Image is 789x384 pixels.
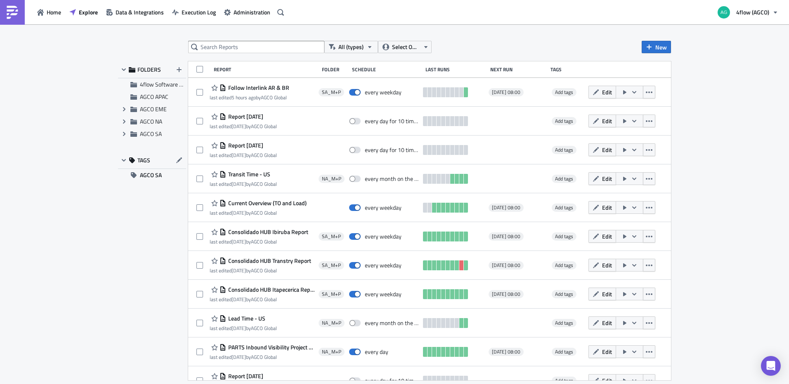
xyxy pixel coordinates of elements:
[210,152,277,158] div: last edited by AGCO Global
[232,209,246,217] time: 2025-08-13T19:47:54Z
[602,261,612,269] span: Edit
[588,172,616,185] button: Edit
[232,324,246,332] time: 2025-08-01T18:04:30Z
[713,3,783,21] button: 4flow (AGCO)
[552,175,576,183] span: Add tags
[552,88,576,96] span: Add tags
[322,66,348,73] div: Folder
[47,8,61,16] span: Home
[588,259,616,272] button: Edit
[140,129,162,138] span: AGCO SA
[188,41,324,53] input: Search Reports
[552,117,576,125] span: Add tags
[602,290,612,298] span: Edit
[140,169,162,181] span: AGCO SA
[322,233,341,240] span: SA_M+P
[322,349,341,355] span: NA_M+P
[210,239,308,245] div: last edited by AGCO Global
[232,295,246,303] time: 2025-08-04T00:03:02Z
[588,345,616,358] button: Edit
[338,42,364,52] span: All (types)
[365,262,402,269] div: every weekday
[226,344,314,351] span: PARTS Inbound Visibility Project TMS Data - sheet2
[365,319,419,327] div: every month on the 31st
[210,94,289,101] div: last edited by AGCO Global
[492,349,520,355] span: [DATE] 08:00
[490,66,547,73] div: Next Run
[378,41,432,53] button: Select Owner
[137,66,161,73] span: FOLDERS
[365,175,419,183] div: every month on the 1st
[555,261,573,269] span: Add tags
[588,201,616,214] button: Edit
[232,238,246,246] time: 2025-08-04T00:05:51Z
[33,6,65,19] button: Home
[552,290,576,298] span: Add tags
[322,320,341,326] span: NA_M+P
[6,6,19,19] img: PushMetrics
[602,88,612,96] span: Edit
[232,353,246,361] time: 2025-07-24T18:14:58Z
[552,348,576,356] span: Add tags
[602,318,612,327] span: Edit
[555,117,573,125] span: Add tags
[365,117,419,125] div: every day for 10 times
[392,42,420,52] span: Select Owner
[365,146,419,154] div: every day for 10 times
[588,86,616,98] button: Edit
[324,41,378,53] button: All (types)
[116,8,164,16] span: Data & Integrations
[717,5,731,19] img: Avatar
[210,181,277,187] div: last edited by AGCO Global
[492,89,520,96] span: [DATE] 08:00
[365,290,402,298] div: every weekday
[655,43,667,52] span: New
[65,6,102,19] button: Explore
[602,347,612,356] span: Edit
[322,291,341,297] span: SA_M+P
[552,204,576,212] span: Add tags
[102,6,168,19] button: Data & Integrations
[555,175,573,183] span: Add tags
[555,146,573,154] span: Add tags
[226,142,263,149] span: Report 2025-08-13
[226,372,263,380] span: Report 2025-07-17
[214,66,318,73] div: Report
[232,151,246,159] time: 2025-08-13T13:54:35Z
[588,230,616,243] button: Edit
[322,176,341,182] span: NA_M+P
[761,356,781,376] div: Open Intercom Messenger
[588,143,616,156] button: Edit
[232,180,246,188] time: 2025-08-08T18:32:16Z
[642,41,671,53] button: New
[365,89,402,96] div: every weekday
[492,204,520,211] span: [DATE] 08:00
[492,291,520,297] span: [DATE] 08:00
[555,290,573,298] span: Add tags
[555,204,573,211] span: Add tags
[602,145,612,154] span: Edit
[555,348,573,356] span: Add tags
[210,123,277,129] div: last edited by AGCO Global
[79,8,98,16] span: Explore
[550,66,585,73] div: Tags
[220,6,274,19] button: Administration
[588,316,616,329] button: Edit
[588,288,616,300] button: Edit
[365,233,402,240] div: every weekday
[322,89,341,96] span: SA_M+P
[226,286,314,293] span: Consolidado HUB Itapecerica Report
[736,8,769,16] span: 4flow (AGCO)
[552,261,576,269] span: Add tags
[552,319,576,327] span: Add tags
[140,80,191,89] span: 4flow Software KAM
[168,6,220,19] a: Execution Log
[226,199,307,207] span: Current Overview (TO and Load)
[555,319,573,327] span: Add tags
[210,210,307,216] div: last edited by AGCO Global
[492,233,520,240] span: [DATE] 08:00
